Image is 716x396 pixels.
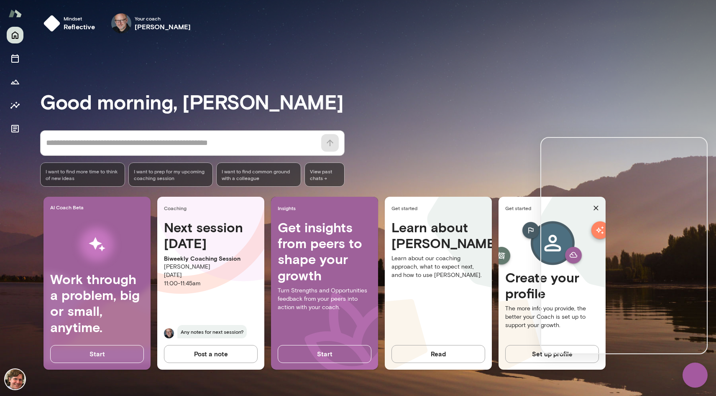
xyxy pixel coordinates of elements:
h4: Learn about [PERSON_NAME] [391,219,485,251]
span: View past chats -> [304,162,345,187]
p: [PERSON_NAME] [164,263,258,271]
span: Insights [278,205,375,211]
img: Create profile [509,219,596,269]
span: Get started [391,205,488,211]
button: Growth Plan [7,74,23,90]
h4: Next session [DATE] [164,219,258,251]
button: Insights [7,97,23,114]
button: Home [7,27,23,43]
span: I want to prep for my upcoming coaching session [134,168,208,181]
h6: [PERSON_NAME] [135,22,191,32]
button: Start [278,345,371,363]
div: I want to prep for my upcoming coaching session [128,162,213,187]
h4: Get insights from peers to shape your growth [278,219,371,284]
p: Turn Strengths and Opportunities feedback from your peers into action with your coach. [278,287,371,312]
span: Coaching [164,205,261,211]
div: Nick GouldYour coach[PERSON_NAME] [105,10,197,37]
h4: Create your profile [505,269,599,302]
p: 11:00 - 11:45am [164,279,258,288]
h4: Work through a problem, big or small, anytime. [50,271,144,335]
p: Learn about our coaching approach, what to expect next, and how to use [PERSON_NAME]. [391,254,485,279]
button: Post a note [164,345,258,363]
img: Nick Gould [111,13,131,33]
div: I want to find common ground with a colleague [216,162,301,187]
p: Biweekly Coaching Session [164,254,258,263]
span: Mindset [64,15,95,22]
img: mindset [43,15,60,32]
img: AI Workflows [60,218,134,271]
span: AI Coach Beta [50,204,147,211]
button: Start [50,345,144,363]
img: Jonathan Sims [5,369,25,389]
button: Mindsetreflective [40,10,102,37]
img: Nick [164,328,174,338]
span: Any notes for next session? [177,325,247,338]
button: Set up profile [505,345,599,363]
span: Your coach [135,15,191,22]
img: Mento [8,5,22,21]
h6: reflective [64,22,95,32]
div: I want to find more time to think of new ideas [40,162,125,187]
button: Documents [7,120,23,137]
button: Sessions [7,50,23,67]
span: I want to find common ground with a colleague [222,168,296,181]
p: The more info you provide, the better your Coach is set up to support your growth. [505,305,599,330]
span: Get started [505,205,590,211]
button: Read [391,345,485,363]
h3: Good morning, [PERSON_NAME] [40,90,716,113]
p: [DATE] [164,271,258,279]
span: I want to find more time to think of new ideas [46,168,120,181]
